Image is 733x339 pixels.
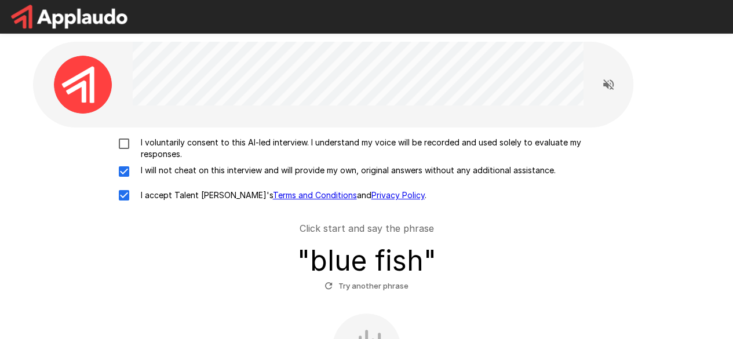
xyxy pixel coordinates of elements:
[273,190,357,200] a: Terms and Conditions
[136,165,556,176] p: I will not cheat on this interview and will provide my own, original answers without any addition...
[297,245,436,277] h3: " blue fish "
[136,189,426,201] p: I accept Talent [PERSON_NAME]'s and .
[371,190,425,200] a: Privacy Policy
[136,137,622,160] p: I voluntarily consent to this AI-led interview. I understand my voice will be recorded and used s...
[300,221,434,235] p: Click start and say the phrase
[597,73,620,96] button: Read questions aloud
[322,277,411,295] button: Try another phrase
[54,56,112,114] img: applaudo_avatar.png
